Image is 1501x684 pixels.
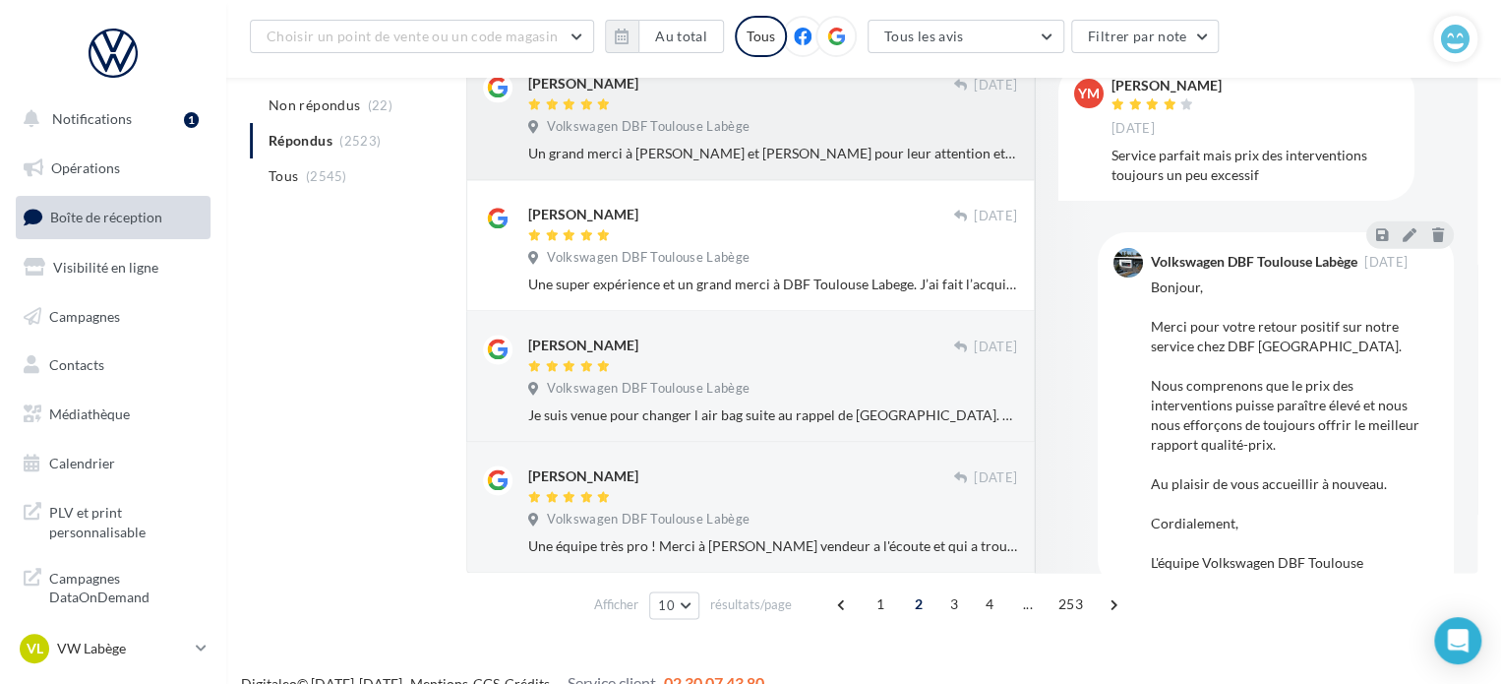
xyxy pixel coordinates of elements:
span: Tous [269,166,298,186]
span: Volkswagen DBF Toulouse Labège [547,380,750,398]
a: Opérations [12,148,214,189]
span: 3 [938,589,970,620]
div: [PERSON_NAME] [528,336,638,355]
div: Bonjour, Merci pour votre retour positif sur notre service chez DBF [GEOGRAPHIC_DATA]. Nous compr... [1151,278,1438,573]
button: Au total [605,20,724,53]
a: Boîte de réception [12,196,214,238]
button: Tous les avis [868,20,1064,53]
div: [PERSON_NAME] [528,466,638,486]
p: VW Labège [57,639,188,658]
div: Une équipe très pro ! Merci à [PERSON_NAME] vendeur a l'écoute et qui a trouvé la voiture que je ... [528,536,1017,556]
a: PLV et print personnalisable [12,491,214,549]
span: Opérations [51,159,120,176]
span: Non répondus [269,95,360,115]
span: Campagnes DataOnDemand [49,565,203,607]
a: Calendrier [12,443,214,484]
a: Campagnes [12,296,214,338]
a: Visibilité en ligne [12,247,214,288]
span: ... [1012,589,1044,620]
div: Volkswagen DBF Toulouse Labège [1151,255,1357,269]
button: Filtrer par note [1071,20,1220,53]
button: Notifications 1 [12,98,207,140]
span: [DATE] [974,339,1017,356]
a: Contacts [12,344,214,386]
span: 10 [658,597,675,613]
span: Boîte de réception [50,209,162,225]
div: Un grand merci à [PERSON_NAME] et [PERSON_NAME] pour leur attention et professionnalisme lors de ... [528,144,1017,163]
span: Notifications [52,110,132,127]
div: 1 [184,112,199,128]
span: Campagnes [49,307,120,324]
span: [DATE] [974,77,1017,94]
span: Afficher [594,595,638,614]
span: Tous les avis [884,28,964,44]
div: Une super expérience et un grand merci à DBF Toulouse Labege. J’ai fait l’acquisition d’une ID4 e... [528,275,1017,294]
span: Choisir un point de vente ou un code magasin [267,28,558,44]
span: 2 [903,589,934,620]
span: [DATE] [974,208,1017,225]
span: 4 [974,589,1005,620]
span: 1 [865,589,896,620]
div: Service parfait mais prix des interventions toujours un peu excessif [1111,146,1399,185]
span: résultats/page [710,595,792,614]
span: 253 [1051,589,1091,620]
span: [DATE] [974,469,1017,487]
span: Visibilité en ligne [53,259,158,276]
button: Au total [638,20,724,53]
span: Volkswagen DBF Toulouse Labège [547,511,750,529]
span: (22) [368,97,392,113]
span: Volkswagen DBF Toulouse Labège [547,249,750,267]
a: Médiathèque [12,394,214,435]
div: [PERSON_NAME] [528,74,638,93]
div: Je suis venue pour changer l air bag suite au rappel de [GEOGRAPHIC_DATA]. Un sourire, un chocola... [528,405,1017,425]
span: Calendrier [49,455,115,471]
div: Open Intercom Messenger [1434,617,1481,664]
span: (2545) [306,168,347,184]
a: VL VW Labège [16,630,210,667]
span: [DATE] [1364,256,1408,269]
span: Contacts [49,356,104,373]
div: Tous [735,16,787,57]
a: Campagnes DataOnDemand [12,557,214,615]
div: [PERSON_NAME] [528,205,638,224]
span: [DATE] [1111,120,1155,138]
button: 10 [649,591,699,619]
div: [PERSON_NAME] [1111,79,1222,93]
span: Médiathèque [49,405,130,422]
span: VL [27,639,43,658]
span: YM [1078,84,1100,103]
button: Choisir un point de vente ou un code magasin [250,20,594,53]
span: Volkswagen DBF Toulouse Labège [547,118,750,136]
span: PLV et print personnalisable [49,499,203,541]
